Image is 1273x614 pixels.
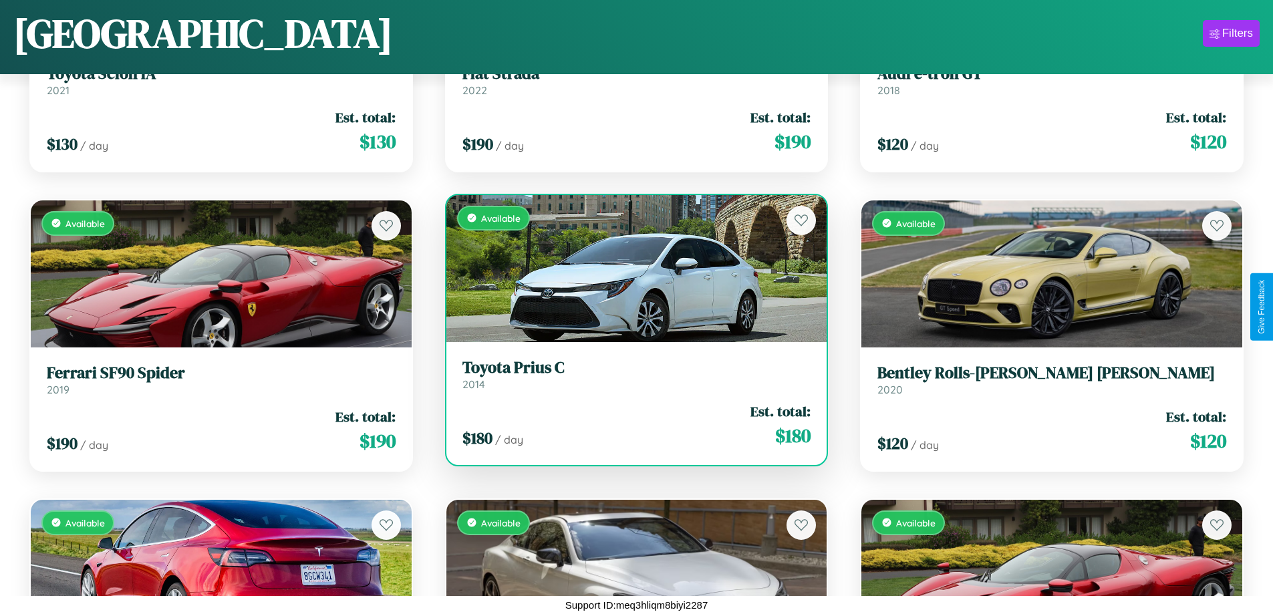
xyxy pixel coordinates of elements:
p: Support ID: meq3hliqm8biyi2287 [565,596,708,614]
span: 2020 [877,383,903,396]
span: Est. total: [750,402,811,421]
span: / day [496,139,524,152]
h3: Ferrari SF90 Spider [47,363,396,383]
span: Available [65,218,105,229]
span: 2018 [877,84,900,97]
div: Filters [1222,27,1253,40]
h3: Bentley Rolls-[PERSON_NAME] [PERSON_NAME] [877,363,1226,383]
span: Available [896,517,936,528]
span: Est. total: [335,108,396,127]
span: Available [896,218,936,229]
span: Est. total: [335,407,396,426]
span: Est. total: [750,108,811,127]
span: Est. total: [1166,407,1226,426]
button: Filters [1203,20,1260,47]
span: / day [911,139,939,152]
h3: Toyota Prius C [462,358,811,377]
span: 2022 [462,84,487,97]
a: Ferrari SF90 Spider2019 [47,363,396,396]
span: $ 120 [1190,128,1226,155]
span: Available [65,517,105,528]
span: $ 190 [774,128,811,155]
span: 2019 [47,383,69,396]
h3: Fiat Strada [462,64,811,84]
span: $ 180 [775,422,811,449]
span: 2021 [47,84,69,97]
a: Fiat Strada2022 [462,64,811,97]
span: / day [911,438,939,452]
span: Available [481,517,521,528]
span: $ 180 [462,427,492,449]
span: / day [80,139,108,152]
span: $ 130 [360,128,396,155]
span: 2014 [462,377,485,391]
a: Bentley Rolls-[PERSON_NAME] [PERSON_NAME]2020 [877,363,1226,396]
a: Audi e-tron GT2018 [877,64,1226,97]
span: $ 120 [877,133,908,155]
span: $ 190 [360,428,396,454]
h3: Toyota Scion iA [47,64,396,84]
span: $ 120 [877,432,908,454]
span: $ 120 [1190,428,1226,454]
span: / day [80,438,108,452]
h1: [GEOGRAPHIC_DATA] [13,6,393,61]
div: Give Feedback [1257,280,1266,334]
a: Toyota Prius C2014 [462,358,811,391]
span: Available [481,212,521,224]
span: / day [495,433,523,446]
h3: Audi e-tron GT [877,64,1226,84]
span: $ 190 [462,133,493,155]
span: $ 190 [47,432,78,454]
a: Toyota Scion iA2021 [47,64,396,97]
span: $ 130 [47,133,78,155]
span: Est. total: [1166,108,1226,127]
